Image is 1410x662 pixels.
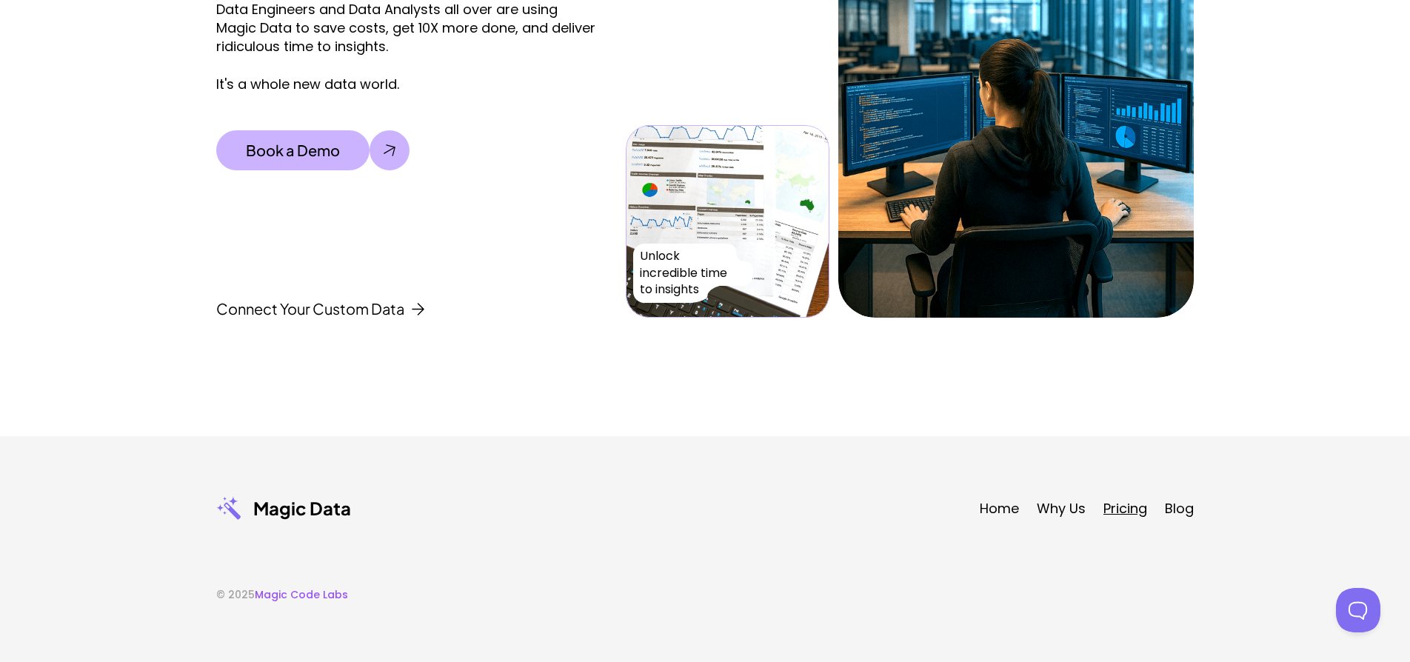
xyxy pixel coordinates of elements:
a: Blog [1165,499,1194,518]
p: Connect Your Custom Data [216,300,404,318]
a: Home [980,499,1019,518]
a: Connect Your Custom Data [216,300,424,318]
a: Book a Demo [216,130,410,170]
p: Unlock incredible time to insights [640,248,733,298]
a: Pricing [1103,499,1147,518]
a: Magic Data [216,495,351,521]
p: Magic Data [253,497,351,520]
a: Magic Code Labs [255,587,348,602]
iframe: Toggle Customer Support [1336,588,1380,632]
a: Why Us [1037,499,1086,518]
p: Book a Demo [246,141,340,159]
p: © 2025 [216,587,348,603]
